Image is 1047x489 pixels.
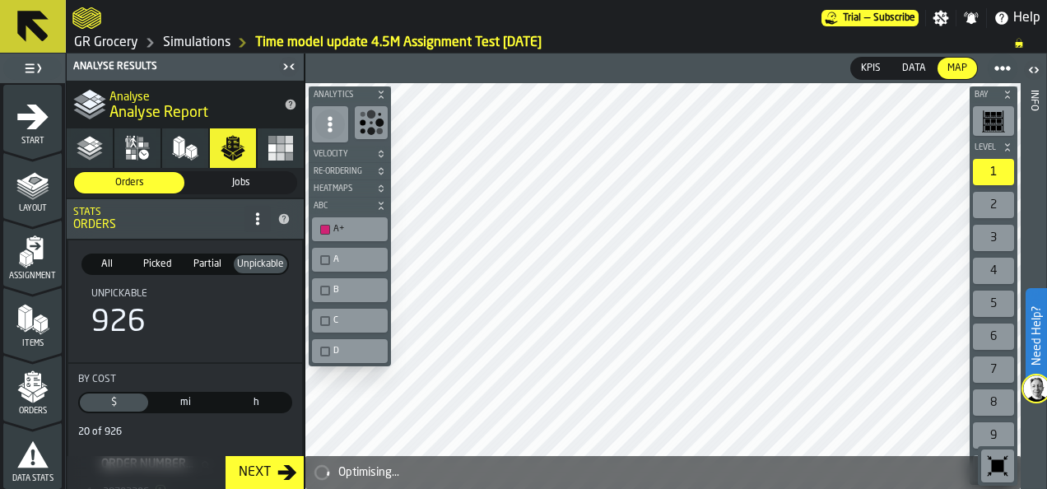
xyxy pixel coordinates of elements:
[109,104,208,122] span: Analyse Report
[310,91,373,100] span: Analytics
[309,198,391,214] button: button-
[78,374,292,385] div: Title
[91,288,147,300] span: Unpickable
[109,87,274,104] h2: Sub Title
[226,456,304,489] button: button-Next
[232,254,289,275] label: button-switch-multi-Unpickable (926)
[821,10,919,26] div: Menu Subscription
[315,312,384,329] div: C
[973,159,1014,185] div: 1
[970,287,1017,320] div: button-toolbar-undefined
[1028,86,1040,485] div: Info
[309,305,391,336] div: button-toolbar-undefined
[3,152,62,218] li: menu Layout
[133,255,180,273] div: thumb
[3,422,62,488] li: menu Data Stats
[970,419,1017,452] div: button-toolbar-undefined
[309,453,402,486] a: logo-header
[132,254,182,275] label: button-switch-multi-Picked (22,668)
[232,463,277,482] div: Next
[78,392,150,413] label: button-switch-multi-Cost
[987,8,1047,28] label: button-toggle-Help
[891,57,937,80] label: button-switch-multi-Data
[305,456,1021,489] div: alert-Optimising...
[67,54,304,81] header: Analyse Results
[970,386,1017,419] div: button-toolbar-undefined
[338,466,1014,479] div: Optimising...
[72,33,1040,53] nav: Breadcrumb
[91,288,279,300] div: Title
[984,453,1011,479] svg: Reset zoom and position
[315,221,384,238] div: A+
[78,374,116,385] span: By Cost
[973,356,1014,383] div: 7
[78,426,292,438] div: 20 of 926
[184,255,230,273] div: thumb
[224,395,289,410] span: h
[899,61,929,76] span: Data
[310,202,373,211] span: ABC
[193,175,290,190] span: Jobs
[333,254,383,265] div: A
[973,291,1014,317] div: 5
[185,257,229,272] span: Partial
[309,275,391,305] div: button-toolbar-undefined
[970,320,1017,353] div: button-toolbar-undefined
[73,218,244,231] div: Orders
[3,220,62,286] li: menu Assignment
[135,257,179,272] span: Picked
[163,33,230,53] a: link-to-/wh/i/e451d98b-95f6-4604-91ff-c80219f9c36d
[944,61,970,76] span: Map
[973,422,1014,449] div: 9
[315,251,384,268] div: A
[351,103,391,146] div: button-toolbar-undefined
[1021,54,1046,489] header: Info
[83,255,130,273] div: thumb
[851,58,891,79] div: thumb
[73,171,185,194] label: button-switch-multi-Orders
[309,146,391,162] button: button-
[938,58,977,79] div: thumb
[843,12,861,24] span: Trial
[85,257,128,272] span: All
[310,167,373,176] span: Re-Ordering
[81,395,147,410] span: $
[1027,290,1045,382] label: Need Help?
[309,163,391,179] button: button-
[185,171,297,194] label: button-switch-multi-Jobs
[973,225,1014,251] div: 3
[3,272,62,281] span: Assignment
[186,172,296,193] div: thumb
[971,91,999,100] span: Bay
[970,221,1017,254] div: button-toolbar-undefined
[222,394,291,412] div: thumb
[333,346,383,356] div: D
[973,192,1014,218] div: 2
[315,342,384,360] div: D
[91,306,146,339] div: 926
[315,282,384,299] div: B
[74,33,138,53] a: link-to-/wh/i/e451d98b-95f6-4604-91ff-c80219f9c36d
[81,278,289,349] div: stat-Unpickable
[873,12,915,24] span: Subscribe
[333,285,383,296] div: B
[970,452,1017,485] div: button-toolbar-undefined
[3,57,62,80] label: button-toggle-Toggle Full Menu
[333,315,383,326] div: C
[850,57,891,80] label: button-switch-multi-KPIs
[3,474,62,483] span: Data Stats
[333,224,383,235] div: A+
[3,85,62,151] li: menu Start
[973,389,1014,416] div: 8
[1022,57,1045,86] label: button-toggle-Open
[151,394,220,412] div: thumb
[81,254,132,275] label: button-switch-multi-All (51,092)
[970,353,1017,386] div: button-toolbar-undefined
[926,10,956,26] label: button-toggle-Settings
[970,103,1017,139] div: button-toolbar-undefined
[74,172,184,193] div: thumb
[81,175,178,190] span: Orders
[970,156,1017,189] div: button-toolbar-undefined
[309,86,391,103] button: button-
